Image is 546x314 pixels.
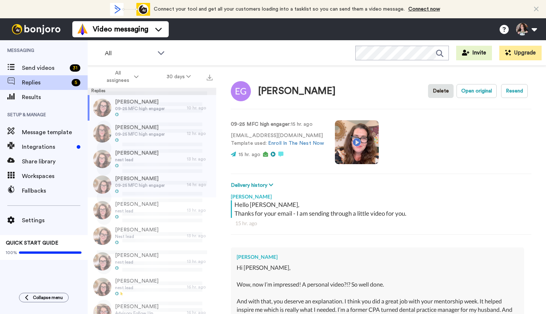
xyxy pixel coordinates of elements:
span: 15 hr. ago [238,152,260,157]
span: 09-25 MFC high engager [115,131,165,137]
button: Open original [457,84,497,98]
span: [PERSON_NAME] [115,98,165,106]
div: Replies [88,88,216,95]
button: Export all results that match these filters now. [205,71,215,82]
span: [PERSON_NAME] [115,303,159,310]
div: 14 hr. ago [187,182,213,188]
div: 31 [70,64,80,72]
span: Settings [22,216,88,225]
span: Share library [22,157,88,166]
span: Collapse menu [33,295,63,300]
span: 100% [6,250,17,256]
a: Enroll In The Nest Now [268,141,324,146]
img: 2cae8f42-1f3f-4e11-be06-307fcf1114b9-thumb.jpg [93,150,111,168]
span: Workspaces [22,172,88,181]
a: [PERSON_NAME]09-25 MFC high engager12 hr. ago [88,121,216,146]
img: vm-color.svg [77,23,88,35]
img: e0ebea2c-7a55-4b97-9e9d-7d935abbe020-thumb.jpg [93,252,111,271]
a: [PERSON_NAME]09-25 MFC high engager10 hr. ago [88,95,216,121]
span: Message template [22,128,88,137]
span: 09-25 MFC high engager [115,182,165,188]
img: bj-logo-header-white.svg [9,24,64,34]
button: Invite [456,46,492,60]
span: Nest lead [115,234,159,239]
span: All assignees [103,69,133,84]
span: [PERSON_NAME] [115,201,159,208]
span: All [105,49,154,58]
span: Fallbacks [22,186,88,195]
span: Connect your tool and get all your customers loading into a tasklist so you can send them a video... [154,7,405,12]
img: 3f794da3-2744-4380-a308-7636fa246002-thumb.jpg [93,278,111,296]
span: nest lead [115,285,159,291]
div: 15 hr. ago [235,220,527,227]
span: [PERSON_NAME] [115,175,165,182]
span: [PERSON_NAME] [115,124,165,131]
div: 13 hr. ago [187,156,213,162]
img: Image of Emily Gibson [231,81,251,101]
span: [PERSON_NAME] [115,150,159,157]
img: ac21d3c5-0c85-440f-b57d-aa0f4fb80b75-thumb.jpg [93,124,111,143]
img: 3477c3f3-93d0-4f20-8051-86e070165d2f-thumb.jpg [93,175,111,194]
button: All assignees [89,67,153,87]
a: [PERSON_NAME]nest lead13 hr. ago [88,197,216,223]
img: a33b5f0e-32f2-4a7c-9b18-7d1dc0deab4c-thumb.jpg [93,201,111,219]
span: Results [22,93,88,102]
div: 5 [72,79,80,86]
div: [PERSON_NAME] [258,86,336,97]
p: : 15 hr. ago [231,121,324,128]
a: [PERSON_NAME]nest lead13 hr. ago [88,249,216,274]
span: Replies [22,78,69,87]
span: QUICK START GUIDE [6,241,58,246]
button: 30 days [153,70,205,83]
button: Delivery history [231,181,275,189]
a: [PERSON_NAME]09-25 MFC high engager14 hr. ago [88,172,216,197]
button: Resend [501,84,528,98]
span: [PERSON_NAME] [115,226,159,234]
div: 12 hr. ago [187,130,213,136]
div: animation [110,3,150,16]
div: 13 hr. ago [187,233,213,239]
button: Collapse menu [19,293,69,302]
a: [PERSON_NAME]Nest lead13 hr. ago [88,223,216,249]
span: 09-25 MFC high engager [115,106,165,111]
span: [PERSON_NAME] [115,277,159,285]
button: Delete [428,84,454,98]
span: Send videos [22,64,67,72]
div: Hello [PERSON_NAME], Thanks for your email - I am sending through a little video for you. [234,200,530,218]
a: Connect now [408,7,440,12]
div: 16 hr. ago [187,284,213,290]
a: [PERSON_NAME]nest lead16 hr. ago [88,274,216,300]
a: [PERSON_NAME]nest lead13 hr. ago [88,146,216,172]
strong: 09-25 MFC high engager [231,122,290,127]
div: 13 hr. ago [187,207,213,213]
p: [EMAIL_ADDRESS][DOMAIN_NAME] Template used: [231,132,324,147]
span: [PERSON_NAME] [115,252,159,259]
div: [PERSON_NAME] [231,189,531,200]
button: Upgrade [499,46,542,60]
span: nest lead [115,259,159,265]
div: 13 hr. ago [187,258,213,264]
span: Integrations [22,143,74,151]
div: [PERSON_NAME] [237,253,518,261]
img: export.svg [207,75,213,80]
img: d77d470c-96de-47fd-aa63-c43fa2e5c11b-thumb.jpg [93,227,111,245]
img: 3a62acb2-1f4d-486f-a1cf-f9e49ad79806-thumb.jpg [93,99,111,117]
span: nest lead [115,208,159,214]
span: nest lead [115,157,159,163]
div: 10 hr. ago [187,105,213,111]
span: Video messaging [93,24,148,34]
